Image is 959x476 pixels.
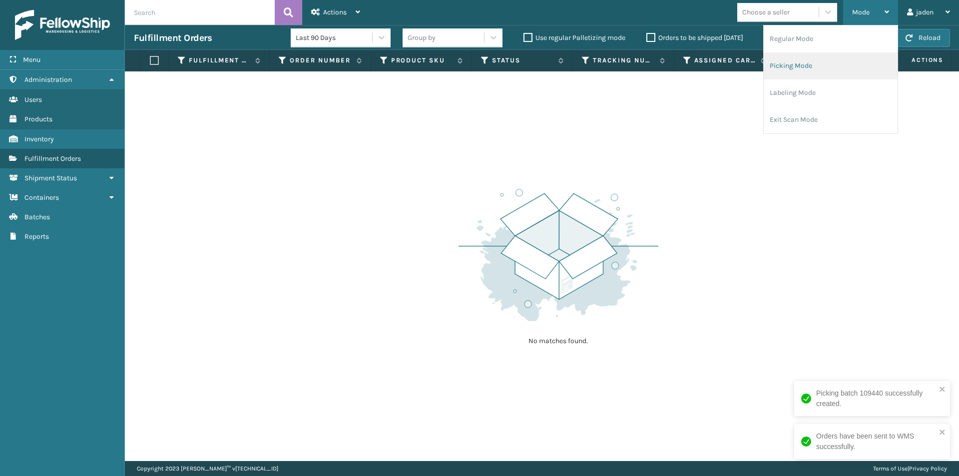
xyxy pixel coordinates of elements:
[24,193,59,202] span: Containers
[24,115,52,123] span: Products
[764,52,898,79] li: Picking Mode
[742,7,790,17] div: Choose a seller
[939,428,946,438] button: close
[593,56,654,65] label: Tracking Number
[23,55,40,64] span: Menu
[408,32,436,43] div: Group by
[24,135,54,143] span: Inventory
[816,431,936,452] div: Orders have been sent to WMS successfully.
[764,25,898,52] li: Regular Mode
[24,232,49,241] span: Reports
[134,32,212,44] h3: Fulfillment Orders
[24,154,81,163] span: Fulfillment Orders
[290,56,351,65] label: Order Number
[323,8,347,16] span: Actions
[15,10,110,40] img: logo
[24,174,77,182] span: Shipment Status
[852,8,870,16] span: Mode
[24,213,50,221] span: Batches
[296,32,373,43] div: Last 90 Days
[879,52,950,68] span: Actions
[694,56,756,65] label: Assigned Carrier Service
[764,79,898,106] li: Labeling Mode
[24,75,72,84] span: Administration
[816,388,936,409] div: Picking batch 109440 successfully created.
[137,461,278,476] p: Copyright 2023 [PERSON_NAME]™ v [TECHNICAL_ID]
[939,385,946,395] button: close
[492,56,553,65] label: Status
[764,106,898,133] li: Exit Scan Mode
[391,56,453,65] label: Product SKU
[523,33,625,42] label: Use regular Palletizing mode
[189,56,250,65] label: Fulfillment Order Id
[24,95,42,104] span: Users
[646,33,743,42] label: Orders to be shipped [DATE]
[896,29,950,47] button: Reload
